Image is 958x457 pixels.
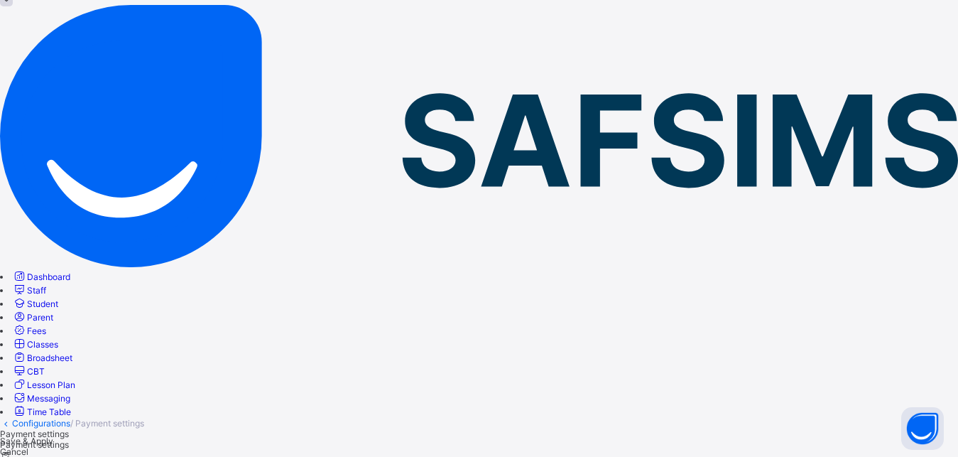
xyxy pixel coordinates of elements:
[27,339,58,350] span: Classes
[12,393,70,404] a: Messaging
[12,271,70,282] a: Dashboard
[12,380,75,390] a: Lesson Plan
[12,326,46,336] a: Fees
[27,393,70,404] span: Messaging
[27,380,75,390] span: Lesson Plan
[12,299,58,309] a: Student
[12,353,72,363] a: Broadsheet
[27,407,71,417] span: Time Table
[27,353,72,363] span: Broadsheet
[27,271,70,282] span: Dashboard
[12,418,70,429] a: Configurations
[12,339,58,350] a: Classes
[901,407,944,450] button: Open asap
[12,407,71,417] a: Time Table
[70,418,144,429] span: / Payment settings
[27,299,58,309] span: Student
[27,326,46,336] span: Fees
[12,366,45,377] a: CBT
[27,312,53,323] span: Parent
[12,312,53,323] a: Parent
[27,366,45,377] span: CBT
[27,285,46,296] span: Staff
[12,285,46,296] a: Staff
